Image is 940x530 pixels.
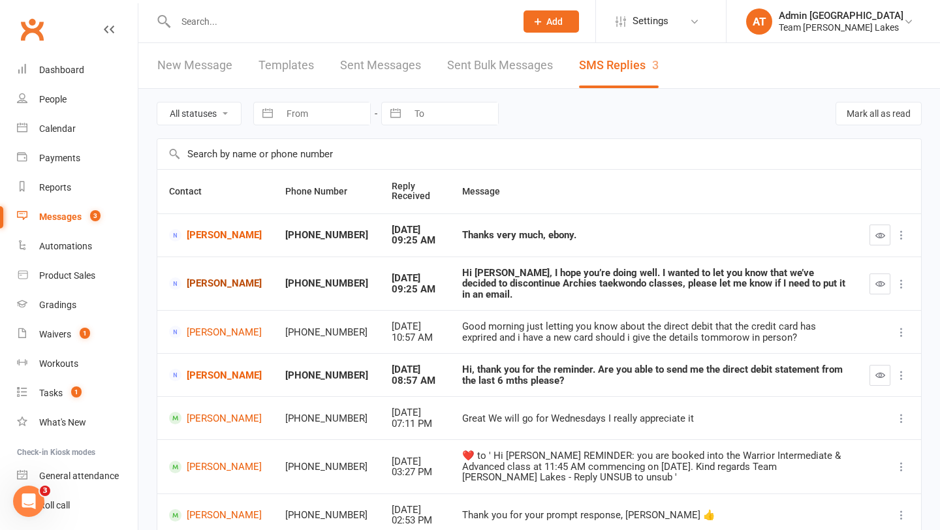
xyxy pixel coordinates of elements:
span: Add [546,16,563,27]
div: AT [746,8,772,35]
div: Hi [PERSON_NAME], I hope you’re doing well. I wanted to let you know that we’ve decided to discon... [462,268,846,300]
th: Contact [157,170,274,213]
th: Message [450,170,858,213]
a: Reports [17,173,138,202]
div: [DATE] [392,364,439,375]
div: [PHONE_NUMBER] [285,461,368,473]
div: 3 [652,58,659,72]
a: Clubworx [16,13,48,46]
a: Roll call [17,491,138,520]
div: [PHONE_NUMBER] [285,510,368,521]
div: [PHONE_NUMBER] [285,278,368,289]
span: Settings [633,7,668,36]
div: Workouts [39,358,78,369]
a: [PERSON_NAME] [169,277,262,290]
a: Messages 3 [17,202,138,232]
div: Gradings [39,300,76,310]
div: Automations [39,241,92,251]
div: [PHONE_NUMBER] [285,370,368,381]
a: Dashboard [17,55,138,85]
div: Dashboard [39,65,84,75]
div: Hi, thank you for the reminder. Are you able to send me the direct debit statement from the last ... [462,364,846,386]
div: General attendance [39,471,119,481]
div: 07:11 PM [392,418,439,429]
a: Tasks 1 [17,379,138,408]
th: Reply Received [380,170,450,213]
a: [PERSON_NAME] [169,229,262,242]
a: New Message [157,43,232,88]
div: [PHONE_NUMBER] [285,327,368,338]
input: Search... [172,12,507,31]
input: Search by name or phone number [157,139,921,169]
a: Payments [17,144,138,173]
div: [DATE] [392,456,439,467]
a: What's New [17,408,138,437]
a: [PERSON_NAME] [169,369,262,381]
div: Admin [GEOGRAPHIC_DATA] [779,10,903,22]
div: 08:57 AM [392,375,439,386]
a: Workouts [17,349,138,379]
a: SMS Replies3 [579,43,659,88]
button: Add [524,10,579,33]
a: Sent Messages [340,43,421,88]
a: [PERSON_NAME] [169,326,262,338]
a: Gradings [17,290,138,320]
div: Calendar [39,123,76,134]
div: Reports [39,182,71,193]
div: Thanks very much, ebony. [462,230,846,241]
div: [DATE] [392,407,439,418]
div: [DATE] [392,321,439,332]
a: [PERSON_NAME] [169,461,262,473]
div: Good morning just letting you know about the direct debit that the credit card has exprired and i... [462,321,846,343]
div: [DATE] [392,273,439,284]
div: [PHONE_NUMBER] [285,230,368,241]
div: ​❤️​ to ' Hi [PERSON_NAME] REMINDER: you are booked into the Warrior Intermediate & Advanced clas... [462,450,846,483]
div: Payments [39,153,80,163]
span: 3 [40,486,50,496]
div: Great We will go for Wednesdays I really appreciate it [462,413,846,424]
div: 03:27 PM [392,467,439,478]
a: Templates [258,43,314,88]
a: Sent Bulk Messages [447,43,553,88]
div: Tasks [39,388,63,398]
div: Waivers [39,329,71,339]
div: [PHONE_NUMBER] [285,413,368,424]
input: To [407,102,498,125]
input: From [279,102,370,125]
button: Mark all as read [836,102,922,125]
div: What's New [39,417,86,428]
div: Product Sales [39,270,95,281]
a: People [17,85,138,114]
div: 02:53 PM [392,515,439,526]
span: 1 [71,386,82,397]
div: 09:25 AM [392,284,439,295]
div: 10:57 AM [392,332,439,343]
div: People [39,94,67,104]
div: Thank you for your prompt response, [PERSON_NAME] 👍 [462,510,846,521]
div: Roll call [39,500,70,510]
a: General attendance kiosk mode [17,461,138,491]
a: Product Sales [17,261,138,290]
iframe: Intercom live chat [13,486,44,517]
div: Team [PERSON_NAME] Lakes [779,22,903,33]
div: [DATE] [392,505,439,516]
a: Waivers 1 [17,320,138,349]
span: 3 [90,210,101,221]
span: 1 [80,328,90,339]
a: Automations [17,232,138,261]
div: Messages [39,211,82,222]
a: [PERSON_NAME] [169,509,262,522]
a: Calendar [17,114,138,144]
div: 09:25 AM [392,235,439,246]
a: [PERSON_NAME] [169,412,262,424]
div: [DATE] [392,225,439,236]
th: Phone Number [274,170,380,213]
